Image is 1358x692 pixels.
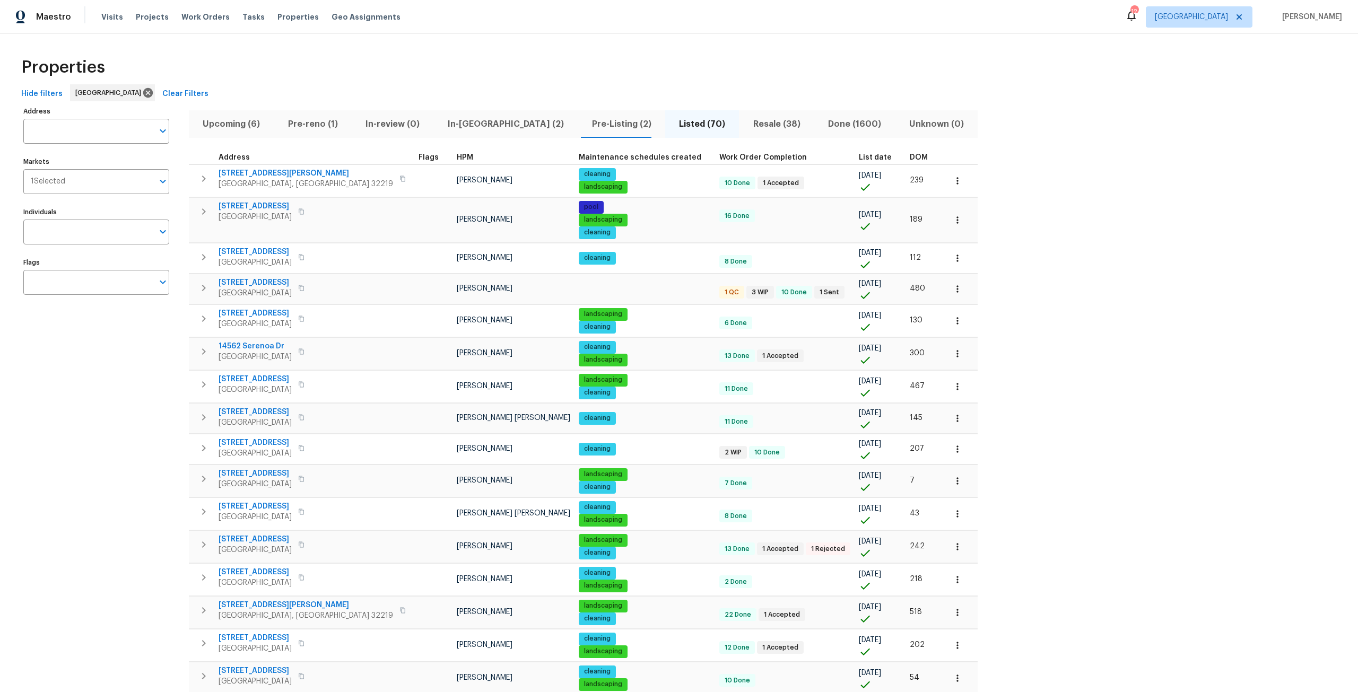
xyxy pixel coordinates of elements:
span: Maintenance schedules created [579,154,701,161]
span: [STREET_ADDRESS] [219,407,292,417]
span: cleaning [580,253,615,262]
span: Properties [21,62,105,73]
span: In-[GEOGRAPHIC_DATA] (2) [440,117,572,132]
label: Markets [23,159,169,165]
span: [DATE] [859,669,881,677]
span: 218 [910,575,922,583]
span: cleaning [580,388,615,397]
span: [PERSON_NAME] [457,317,512,324]
span: Maestro [36,12,71,22]
span: cleaning [580,170,615,179]
span: 13 Done [720,352,754,361]
span: [GEOGRAPHIC_DATA] [219,448,292,459]
span: [DATE] [859,440,881,448]
span: 202 [910,641,925,649]
span: pool [580,203,603,212]
span: DOM [910,154,928,161]
span: [GEOGRAPHIC_DATA] [219,417,292,428]
span: Unknown (0) [902,117,972,132]
span: [DATE] [859,571,881,578]
span: cleaning [580,667,615,676]
span: cleaning [580,503,615,512]
button: Open [155,224,170,239]
div: 12 [1130,6,1138,17]
span: [GEOGRAPHIC_DATA], [GEOGRAPHIC_DATA] 32219 [219,179,393,189]
span: [STREET_ADDRESS] [219,501,292,512]
span: [DATE] [859,211,881,218]
span: Work Order Completion [719,154,807,161]
span: 480 [910,285,925,292]
span: [STREET_ADDRESS] [219,201,292,212]
span: 22 Done [720,610,755,619]
span: 2 WIP [720,448,746,457]
span: [PERSON_NAME] [457,575,512,583]
span: Done (1600) [821,117,889,132]
span: 10 Done [777,288,811,297]
span: landscaping [580,536,626,545]
span: [STREET_ADDRESS][PERSON_NAME] [219,600,393,610]
span: [PERSON_NAME] [457,445,512,452]
span: [GEOGRAPHIC_DATA] [219,319,292,329]
span: 1 Accepted [759,179,803,188]
span: landscaping [580,601,626,610]
span: Projects [136,12,169,22]
span: 10 Done [720,676,754,685]
span: 10 Done [720,179,754,188]
span: 1 Accepted [760,610,804,619]
span: [PERSON_NAME] [PERSON_NAME] [457,414,570,422]
span: [PERSON_NAME] [457,349,512,357]
span: 8 Done [720,512,751,521]
span: landscaping [580,515,626,524]
span: 1 Accepted [758,643,803,652]
span: [GEOGRAPHIC_DATA] [219,288,292,299]
span: 239 [910,177,924,184]
span: cleaning [580,228,615,237]
span: [GEOGRAPHIC_DATA] [219,545,292,555]
span: Pre-Listing (2) [584,117,659,132]
span: [DATE] [859,345,881,352]
span: [PERSON_NAME] [1278,12,1342,22]
span: 12 Done [720,643,754,652]
span: landscaping [580,355,626,364]
span: [GEOGRAPHIC_DATA] [219,257,292,268]
span: [GEOGRAPHIC_DATA] [219,577,292,588]
span: 7 Done [720,479,751,488]
span: [DATE] [859,603,881,611]
span: landscaping [580,215,626,224]
span: 1 Accepted [758,545,803,554]
span: 1 Sent [815,288,843,297]
span: cleaning [580,343,615,352]
span: List date [859,154,892,161]
span: 10 Done [750,448,784,457]
span: [STREET_ADDRESS] [219,374,292,384]
span: [PERSON_NAME] [457,254,512,261]
span: [DATE] [859,636,881,644]
span: 8 Done [720,257,751,266]
span: 7 [910,477,915,484]
span: [PERSON_NAME] [PERSON_NAME] [457,510,570,517]
span: [DATE] [859,378,881,385]
span: cleaning [580,614,615,623]
span: Flags [419,154,439,161]
span: [STREET_ADDRESS] [219,308,292,319]
span: HPM [457,154,473,161]
span: 6 Done [720,319,751,328]
span: [DATE] [859,249,881,257]
span: 1 Selected [31,177,65,186]
span: [STREET_ADDRESS] [219,633,292,643]
span: Geo Assignments [332,12,401,22]
span: [PERSON_NAME] [457,382,512,390]
label: Individuals [23,209,169,215]
span: [GEOGRAPHIC_DATA] [219,384,292,395]
span: 1 QC [720,288,743,297]
span: [GEOGRAPHIC_DATA] [219,643,292,654]
span: [GEOGRAPHIC_DATA] [219,212,292,222]
span: 2 Done [720,577,751,586]
span: landscaping [580,680,626,689]
button: Clear Filters [158,84,213,104]
button: Open [155,124,170,138]
span: cleaning [580,548,615,557]
span: [PERSON_NAME] [457,477,512,484]
span: [DATE] [859,409,881,417]
span: [DATE] [859,538,881,545]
